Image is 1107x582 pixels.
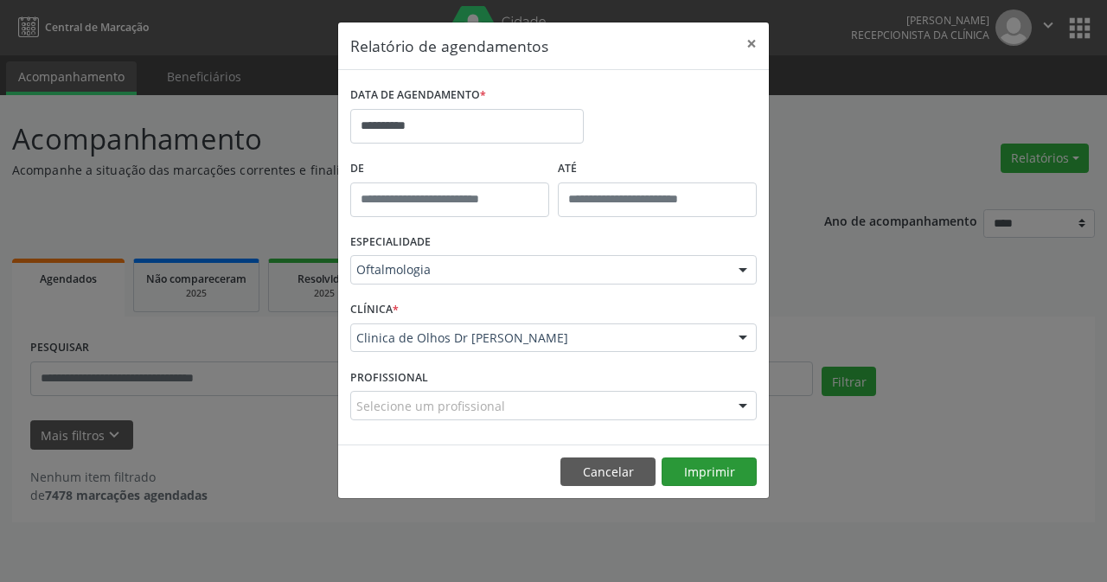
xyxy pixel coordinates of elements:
span: Oftalmologia [356,261,721,278]
label: ATÉ [558,156,757,182]
span: Selecione um profissional [356,397,505,415]
button: Imprimir [662,457,757,487]
label: De [350,156,549,182]
button: Cancelar [560,457,656,487]
label: CLÍNICA [350,297,399,323]
h5: Relatório de agendamentos [350,35,548,57]
label: PROFISSIONAL [350,364,428,391]
label: DATA DE AGENDAMENTO [350,82,486,109]
span: Clinica de Olhos Dr [PERSON_NAME] [356,329,721,347]
button: Close [734,22,769,65]
label: ESPECIALIDADE [350,229,431,256]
